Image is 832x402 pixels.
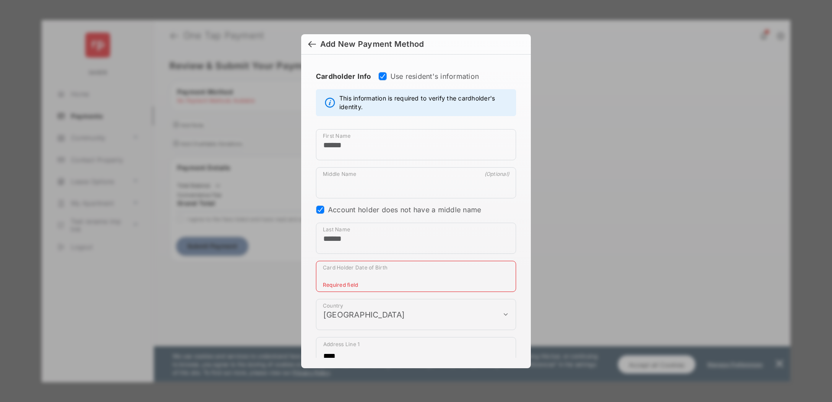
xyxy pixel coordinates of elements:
[328,205,481,214] label: Account holder does not have a middle name
[316,72,371,96] strong: Cardholder Info
[339,94,511,111] span: This information is required to verify the cardholder's identity.
[320,39,424,49] div: Add New Payment Method
[316,337,516,373] div: payment_method_screening[postal_addresses][addressLine1]
[390,72,479,81] label: Use resident's information
[316,299,516,330] div: payment_method_screening[postal_addresses][country]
